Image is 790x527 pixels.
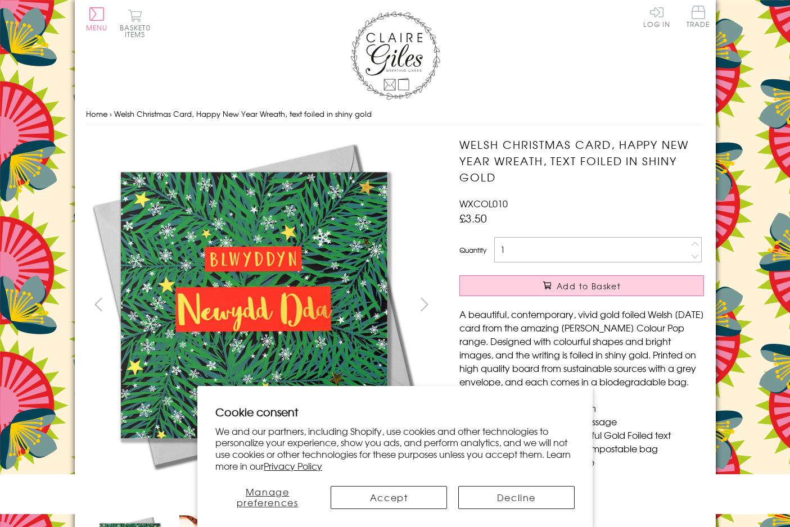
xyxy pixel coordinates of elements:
[687,6,710,30] a: Trade
[110,108,112,119] span: ›
[237,485,299,509] span: Manage preferences
[215,486,319,509] button: Manage preferences
[459,275,704,296] button: Add to Basket
[643,6,670,28] a: Log In
[459,137,704,185] h1: Welsh Christmas Card, Happy New Year Wreath, text foiled in shiny gold
[459,307,704,388] p: A beautiful, contemporary, vivid gold foiled Welsh [DATE] card from the amazing [PERSON_NAME] Col...
[215,425,575,472] p: We and our partners, including Shopify, use cookies and other technologies to personalize your ex...
[557,280,621,292] span: Add to Basket
[86,108,107,119] a: Home
[86,137,423,474] img: Welsh Christmas Card, Happy New Year Wreath, text foiled in shiny gold
[458,486,575,509] button: Decline
[350,11,440,100] img: Claire Giles Greetings Cards
[86,7,108,31] button: Menu
[215,404,575,420] h2: Cookie consent
[125,22,151,39] span: 0 items
[264,459,322,473] a: Privacy Policy
[331,486,447,509] button: Accept
[120,9,151,38] button: Basket0 items
[412,292,437,317] button: next
[459,197,508,210] span: WXCOL010
[459,245,486,255] label: Quantity
[687,6,710,28] span: Trade
[114,108,372,119] span: Welsh Christmas Card, Happy New Year Wreath, text foiled in shiny gold
[86,103,705,126] nav: breadcrumbs
[459,210,487,226] span: £3.50
[86,292,111,317] button: prev
[86,22,108,33] span: Menu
